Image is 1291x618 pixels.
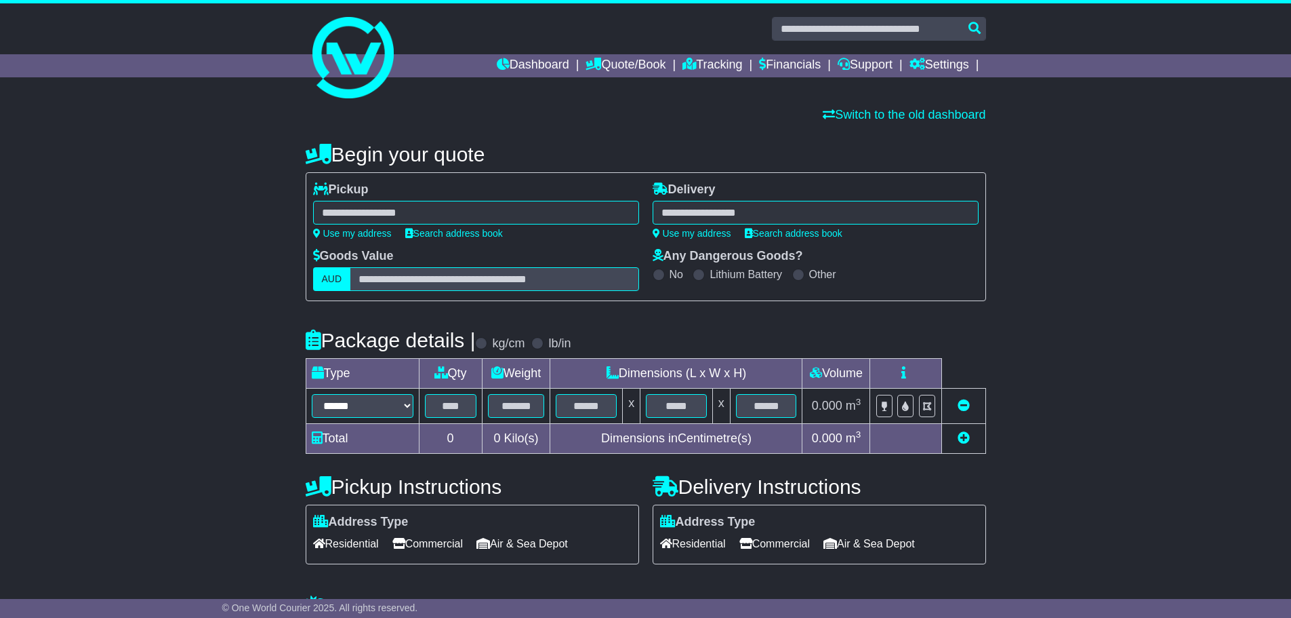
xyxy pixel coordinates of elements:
label: Goods Value [313,249,394,264]
h4: Delivery Instructions [653,476,986,498]
span: Commercial [392,533,463,554]
td: x [712,389,730,424]
td: Type [306,359,419,389]
a: Tracking [682,54,742,77]
span: 0.000 [812,431,842,445]
a: Settings [909,54,969,77]
a: Remove this item [958,399,970,412]
label: Lithium Battery [710,268,782,281]
td: x [623,389,640,424]
label: Address Type [660,515,756,530]
td: Dimensions in Centimetre(s) [550,424,802,454]
a: Add new item [958,431,970,445]
td: 0 [419,424,482,454]
span: © One World Courier 2025. All rights reserved. [222,602,418,613]
a: Switch to the old dashboard [823,108,985,121]
label: No [670,268,683,281]
h4: Warranty & Insurance [306,595,986,617]
td: Dimensions (L x W x H) [550,359,802,389]
a: Dashboard [497,54,569,77]
label: Delivery [653,182,716,197]
h4: Pickup Instructions [306,476,639,498]
span: Residential [660,533,726,554]
span: Air & Sea Depot [476,533,568,554]
h4: Package details | [306,329,476,351]
a: Use my address [653,228,731,239]
td: Volume [802,359,870,389]
label: Other [809,268,836,281]
span: Commercial [739,533,810,554]
td: Total [306,424,419,454]
label: AUD [313,267,351,291]
span: 0.000 [812,399,842,412]
a: Quote/Book [586,54,665,77]
span: Air & Sea Depot [823,533,915,554]
sup: 3 [856,397,861,407]
a: Search address book [405,228,503,239]
td: Kilo(s) [482,424,550,454]
sup: 3 [856,429,861,440]
a: Financials [759,54,821,77]
a: Use my address [313,228,392,239]
td: Weight [482,359,550,389]
a: Search address book [745,228,842,239]
label: lb/in [548,336,571,351]
label: Pickup [313,182,369,197]
label: kg/cm [492,336,525,351]
span: m [846,431,861,445]
label: Address Type [313,515,409,530]
span: Residential [313,533,379,554]
label: Any Dangerous Goods? [653,249,803,264]
h4: Begin your quote [306,143,986,166]
a: Support [838,54,893,77]
td: Qty [419,359,482,389]
span: 0 [493,431,500,445]
span: m [846,399,861,412]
